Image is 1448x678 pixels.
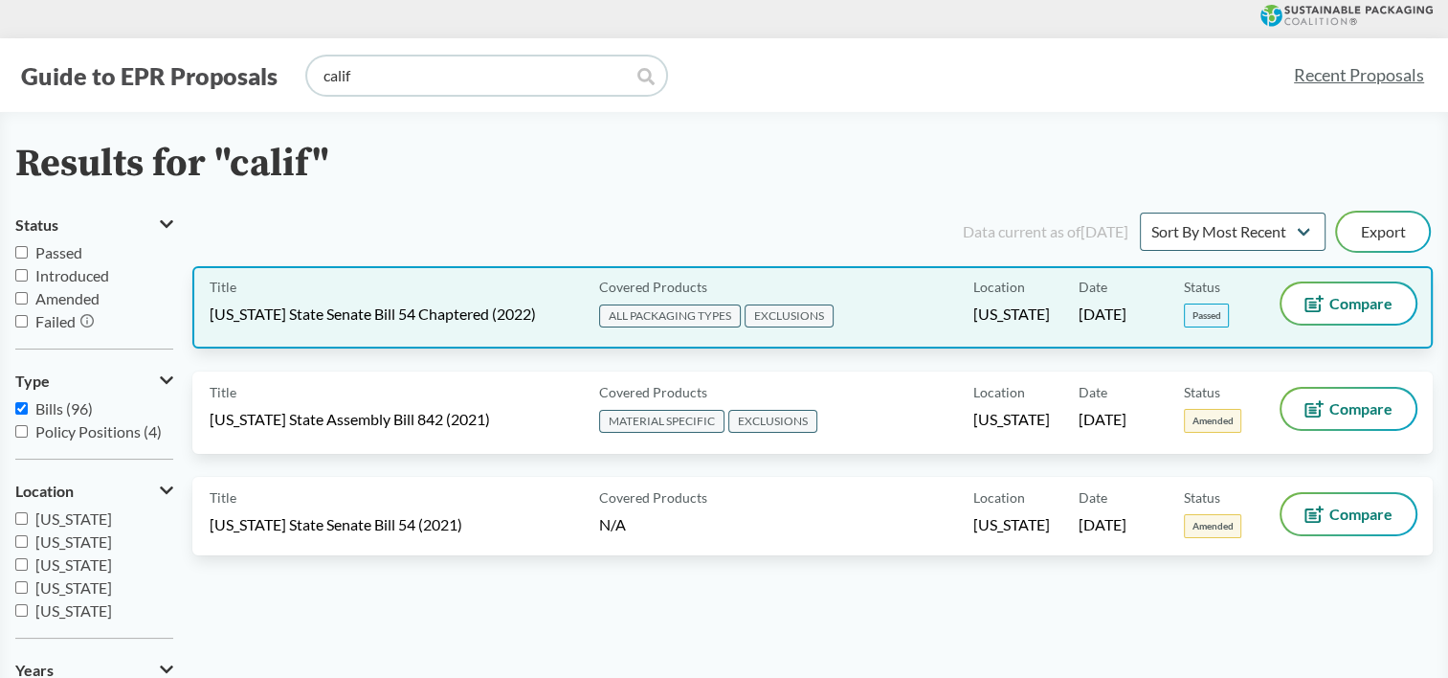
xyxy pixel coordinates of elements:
input: [US_STATE] [15,558,28,571]
span: Location [973,382,1025,402]
span: Covered Products [599,382,707,402]
button: Compare [1281,389,1415,429]
input: Bills (96) [15,402,28,415]
span: [US_STATE] State Assembly Bill 842 (2021) [210,409,490,430]
button: Compare [1281,283,1415,324]
span: Status [1184,382,1220,402]
a: Recent Proposals [1285,54,1433,97]
h2: Results for "calif" [15,143,329,186]
div: Data current as of [DATE] [963,220,1128,243]
span: [DATE] [1079,304,1126,325]
span: EXCLUSIONS [728,410,817,433]
span: Amended [1184,409,1241,433]
span: Compare [1329,296,1392,311]
span: Status [15,216,58,234]
input: Policy Positions (4) [15,425,28,438]
input: Find a proposal [307,56,666,95]
span: Type [15,373,50,390]
span: Title [210,277,236,297]
span: Covered Products [599,487,707,508]
span: Compare [1329,507,1392,522]
span: Location [15,483,74,500]
span: [DATE] [1079,409,1126,430]
span: Date [1079,382,1107,402]
span: Title [210,487,236,508]
button: Guide to EPR Proposals [15,60,283,91]
span: N/A [599,515,626,533]
span: Status [1184,277,1220,297]
span: [US_STATE] [35,601,112,620]
span: Title [210,382,236,402]
input: [US_STATE] [15,535,28,548]
button: Export [1337,213,1429,251]
span: [US_STATE] [973,514,1050,535]
span: Date [1079,277,1107,297]
span: Policy Positions (4) [35,422,162,441]
span: [DATE] [1079,514,1126,535]
input: Failed [15,315,28,328]
span: ALL PACKAGING TYPES [599,305,741,328]
span: [US_STATE] [35,555,112,574]
span: Introduced [35,266,109,284]
span: Covered Products [599,277,707,297]
span: [US_STATE] [35,509,112,528]
input: Passed [15,246,28,259]
span: Location [973,277,1025,297]
span: [US_STATE] [35,578,112,597]
span: Status [1184,487,1220,508]
span: Passed [35,243,82,261]
span: [US_STATE] [35,532,112,551]
button: Compare [1281,494,1415,534]
span: [US_STATE] [973,409,1050,430]
input: [US_STATE] [15,581,28,594]
span: EXCLUSIONS [745,305,834,328]
span: Date [1079,487,1107,508]
input: Amended [15,292,28,305]
span: Location [973,487,1025,508]
button: Location [15,475,173,508]
span: [US_STATE] State Senate Bill 54 (2021) [210,514,462,535]
span: MATERIAL SPECIFIC [599,410,724,433]
span: Amended [35,289,100,307]
span: Passed [1184,304,1229,328]
input: [US_STATE] [15,512,28,525]
span: [US_STATE] State Senate Bill 54 Chaptered (2022) [210,304,536,325]
span: Failed [35,312,76,330]
input: [US_STATE] [15,604,28,617]
span: Amended [1184,514,1241,538]
span: [US_STATE] [973,304,1050,325]
span: Bills (96) [35,399,93,418]
button: Status [15,209,173,241]
input: Introduced [15,269,28,282]
button: Type [15,365,173,397]
span: Compare [1329,401,1392,417]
